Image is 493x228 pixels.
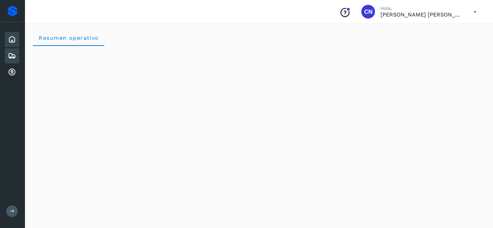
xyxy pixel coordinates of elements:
[5,65,19,80] div: Cuentas por cobrar
[5,48,19,63] div: Embarques
[38,35,99,41] span: Resumen operativo
[5,32,19,47] div: Inicio
[380,5,463,11] p: Hola,
[380,11,463,18] p: Claudia Nohemi González Sánchez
